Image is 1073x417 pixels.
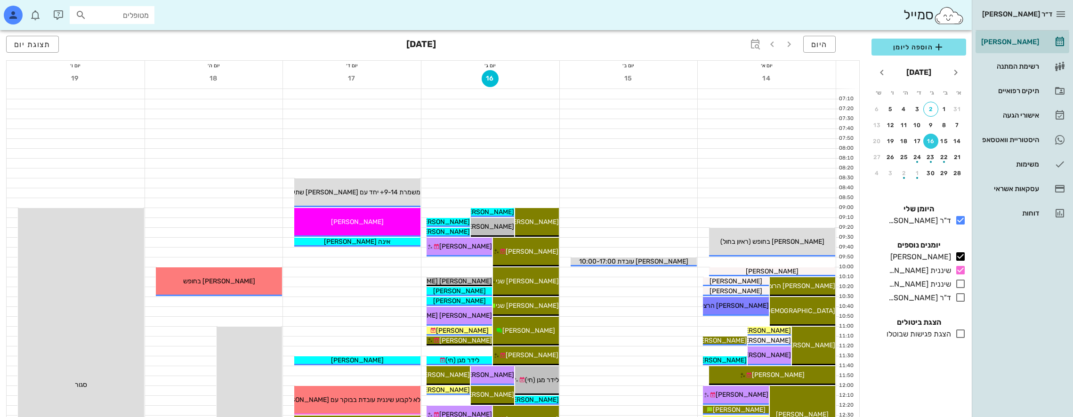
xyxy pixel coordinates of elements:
[752,371,805,379] span: [PERSON_NAME]
[870,106,885,112] div: 6
[222,188,420,196] span: משמרת 9-14+ יחד עם [PERSON_NAME] שתעבוד עד 1130 (אחכ שיננית)
[871,39,966,56] button: הוספה ליומן
[976,202,1069,225] a: דוחות
[758,70,775,87] button: 14
[711,307,835,315] span: [DEMOGRAPHIC_DATA][PERSON_NAME]
[937,170,952,176] div: 29
[910,138,925,144] div: 17
[873,64,890,81] button: חודש הבא
[883,329,951,340] div: הצגת פגישות שבוטלו
[183,277,255,285] span: [PERSON_NAME] בחופש
[910,118,925,133] button: 10
[923,154,938,160] div: 23
[67,70,84,87] button: 19
[886,85,898,101] th: ו׳
[883,122,898,128] div: 12
[445,356,479,364] span: לידר מגן (חי)
[871,317,966,328] h4: הצגת ביטולים
[950,122,965,128] div: 7
[950,106,965,112] div: 31
[67,74,84,82] span: 19
[836,273,855,281] div: 10:10
[887,251,951,263] div: [PERSON_NAME]
[926,85,938,101] th: ג׳
[883,118,898,133] button: 12
[896,106,912,112] div: 4
[836,135,855,143] div: 07:50
[579,257,688,265] span: [PERSON_NAME] עובדת 10:00-17:00
[620,74,637,82] span: 15
[836,313,855,321] div: 10:50
[950,134,965,149] button: 14
[883,154,898,160] div: 26
[947,64,964,81] button: חודש שעבר
[461,208,514,216] span: [PERSON_NAME]
[870,154,885,160] div: 27
[950,102,965,117] button: 31
[331,218,384,226] span: [PERSON_NAME]
[979,112,1039,119] div: אישורי הגעה
[502,327,555,335] span: [PERSON_NAME]
[923,134,938,149] button: 16
[939,85,952,101] th: ב׳
[783,341,835,349] span: [PERSON_NAME]
[979,38,1039,46] div: [PERSON_NAME]
[694,356,747,364] span: [PERSON_NAME]
[883,138,898,144] div: 19
[417,386,470,394] span: [PERSON_NAME]
[803,36,836,53] button: היום
[738,337,791,345] span: [PERSON_NAME]
[950,166,965,181] button: 28
[836,293,855,301] div: 10:30
[883,102,898,117] button: 5
[910,166,925,181] button: 1
[950,154,965,160] div: 21
[950,138,965,144] div: 14
[979,209,1039,217] div: דוחות
[836,382,855,390] div: 12:00
[836,243,855,251] div: 09:40
[417,371,470,379] span: [PERSON_NAME]
[738,351,791,359] span: [PERSON_NAME]
[871,203,966,215] h4: היומן שלי
[836,401,855,409] div: 12:20
[937,166,952,181] button: 29
[979,63,1039,70] div: רשימת המתנה
[720,238,824,246] span: [PERSON_NAME] בחופש (ראיון בחול)
[953,85,965,101] th: א׳
[896,134,912,149] button: 18
[836,154,855,162] div: 08:10
[836,204,855,212] div: 09:00
[694,337,747,345] span: [PERSON_NAME]
[836,125,855,133] div: 07:40
[836,332,855,340] div: 11:10
[7,61,145,70] div: יום ו׳
[896,102,912,117] button: 4
[937,154,952,160] div: 22
[836,105,855,113] div: 07:20
[976,104,1069,127] a: אישורי הגעה
[937,150,952,165] button: 22
[205,74,222,82] span: 18
[950,118,965,133] button: 7
[883,134,898,149] button: 19
[976,177,1069,200] a: עסקאות אשראי
[904,5,964,25] div: סמייל
[870,118,885,133] button: 13
[937,106,952,112] div: 1
[899,85,912,101] th: ה׳
[811,40,828,49] span: היום
[324,238,390,246] span: אינה [PERSON_NAME]
[937,118,952,133] button: 8
[934,6,964,25] img: SmileCloud logo
[979,136,1039,144] div: היסטוריית וואטסאפ
[525,376,559,384] span: לידר מגן (חי)
[979,185,1039,192] div: עסקאות אשראי
[698,61,836,70] div: יום א׳
[870,170,885,176] div: 4
[937,134,952,149] button: 15
[506,248,558,256] span: [PERSON_NAME]
[746,267,799,275] span: [PERSON_NAME]
[836,303,855,311] div: 10:40
[439,337,492,345] span: [PERSON_NAME]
